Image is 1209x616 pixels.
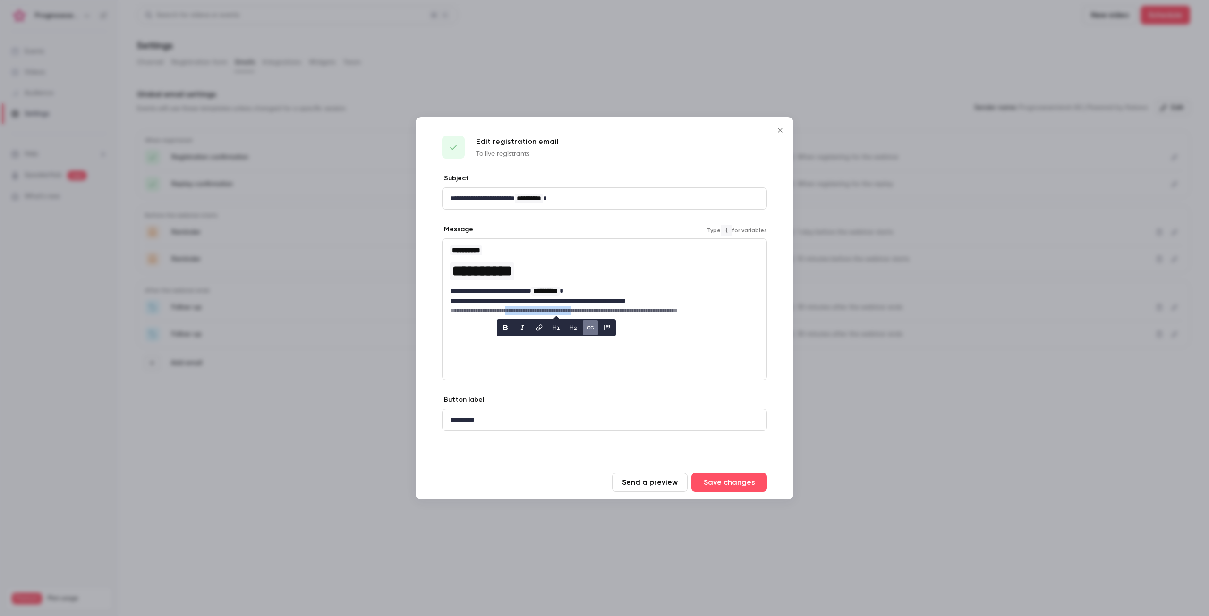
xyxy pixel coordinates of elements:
[532,320,547,335] button: link
[476,136,559,147] p: Edit registration email
[442,395,484,405] label: Button label
[498,320,513,335] button: bold
[771,121,790,140] button: Close
[442,174,469,183] label: Subject
[691,473,767,492] button: Save changes
[707,225,767,236] span: Type for variables
[476,149,559,159] p: To live registrants
[443,409,766,430] div: editor
[721,225,732,236] code: {
[612,473,688,492] button: Send a preview
[515,320,530,335] button: italic
[443,188,766,209] div: editor
[442,225,473,234] label: Message
[600,320,615,335] button: blockquote
[443,239,766,321] div: editor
